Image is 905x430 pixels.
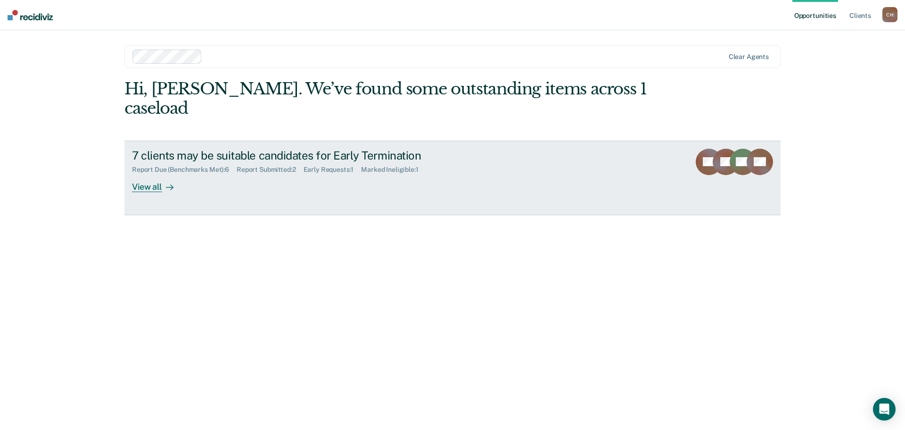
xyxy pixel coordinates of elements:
[8,10,53,20] img: Recidiviz
[124,79,650,118] div: Hi, [PERSON_NAME]. We’ve found some outstanding items across 1 caseload
[729,53,769,61] div: Clear agents
[124,141,781,215] a: 7 clients may be suitable candidates for Early TerminationReport Due (Benchmarks Met):6Report Sub...
[882,7,897,22] button: CH
[304,166,362,174] div: Early Requests : 1
[873,398,896,421] div: Open Intercom Messenger
[132,149,463,162] div: 7 clients may be suitable candidates for Early Termination
[882,7,897,22] div: C H
[132,174,185,192] div: View all
[132,166,237,174] div: Report Due (Benchmarks Met) : 6
[361,166,426,174] div: Marked Ineligible : 1
[237,166,304,174] div: Report Submitted : 2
